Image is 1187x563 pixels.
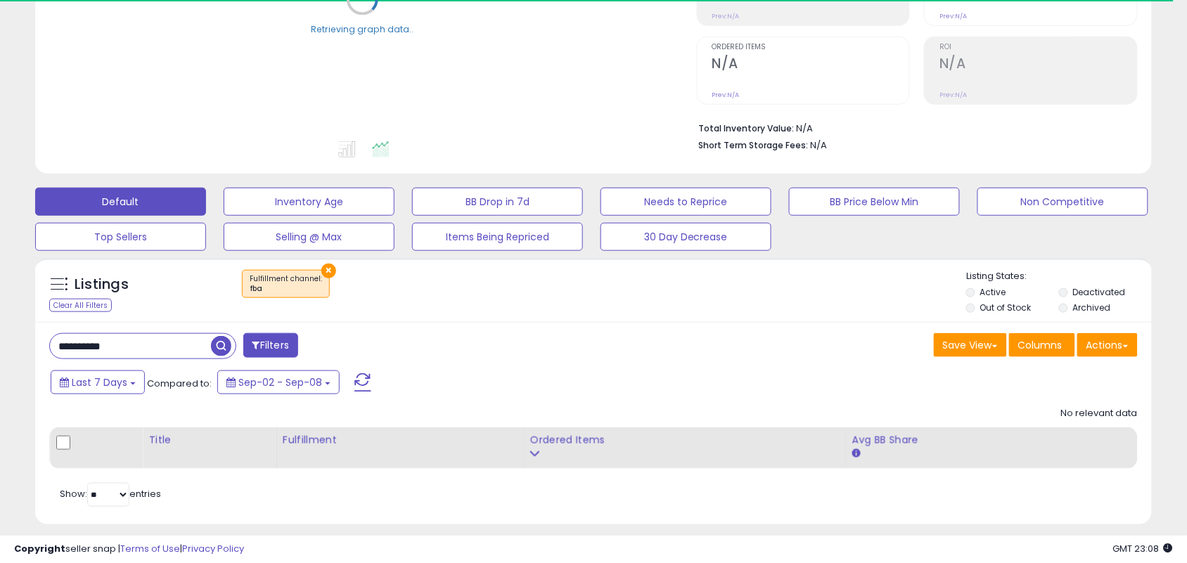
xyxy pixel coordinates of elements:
div: Retrieving graph data.. [311,23,413,36]
button: Save View [934,333,1007,357]
span: Last 7 Days [72,375,127,389]
button: Last 7 Days [51,370,145,394]
button: Columns [1009,333,1075,357]
span: Show: entries [60,487,161,500]
button: BB Price Below Min [789,188,960,216]
span: N/A [811,138,828,152]
strong: Copyright [14,542,65,555]
small: Prev: N/A [939,12,967,20]
div: Clear All Filters [49,299,112,312]
button: Filters [243,333,298,358]
button: 30 Day Decrease [601,223,771,251]
button: Inventory Age [224,188,394,216]
b: Total Inventory Value: [699,122,795,134]
p: Listing States: [966,270,1152,283]
button: Actions [1077,333,1138,357]
button: Selling @ Max [224,223,394,251]
span: 2025-09-16 23:08 GMT [1113,542,1173,555]
span: Ordered Items [712,44,910,51]
span: Sep-02 - Sep-08 [238,375,322,389]
button: BB Drop in 7d [412,188,583,216]
button: Needs to Reprice [601,188,771,216]
a: Terms of Use [120,542,180,555]
button: Sep-02 - Sep-08 [217,370,340,394]
div: Avg BB Share [852,433,1131,448]
h5: Listings [75,275,129,295]
small: Prev: N/A [712,91,740,99]
span: Fulfillment channel : [250,273,322,295]
div: Title [148,433,270,448]
span: ROI [939,44,1137,51]
div: fba [250,284,322,294]
h2: N/A [712,56,910,75]
button: Default [35,188,206,216]
span: Columns [1018,338,1063,352]
div: Fulfillment [283,433,518,448]
h2: N/A [939,56,1137,75]
span: Compared to: [147,377,212,390]
label: Out of Stock [980,302,1032,313]
small: Prev: N/A [939,91,967,99]
button: Items Being Repriced [412,223,583,251]
div: No relevant data [1061,407,1138,420]
li: N/A [699,119,1128,136]
label: Deactivated [1073,286,1126,298]
div: Ordered Items [530,433,840,448]
small: Avg BB Share. [852,448,861,460]
label: Active [980,286,1006,298]
small: Prev: N/A [712,12,740,20]
button: Non Competitive [977,188,1148,216]
label: Archived [1073,302,1111,313]
button: Top Sellers [35,223,206,251]
a: Privacy Policy [182,542,244,555]
button: × [321,264,336,278]
b: Short Term Storage Fees: [699,139,809,151]
div: seller snap | | [14,543,244,556]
